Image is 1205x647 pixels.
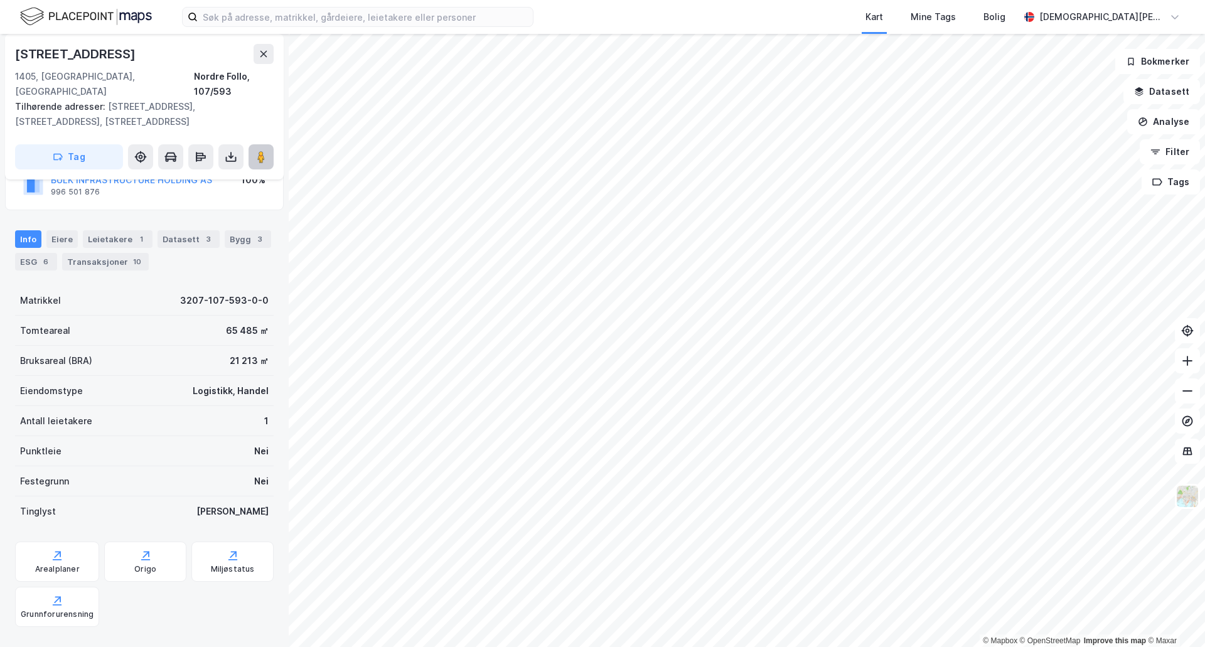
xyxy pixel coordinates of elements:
[131,255,144,268] div: 10
[983,636,1017,645] a: Mapbox
[1115,49,1200,74] button: Bokmerker
[46,230,78,248] div: Eiere
[15,44,138,64] div: [STREET_ADDRESS]
[225,230,271,248] div: Bygg
[1142,169,1200,195] button: Tags
[15,230,41,248] div: Info
[1140,139,1200,164] button: Filter
[1142,587,1205,647] iframe: Chat Widget
[15,144,123,169] button: Tag
[230,353,269,368] div: 21 213 ㎡
[1020,636,1081,645] a: OpenStreetMap
[202,233,215,245] div: 3
[226,323,269,338] div: 65 485 ㎡
[20,323,70,338] div: Tomteareal
[20,444,62,459] div: Punktleie
[20,293,61,308] div: Matrikkel
[21,609,94,619] div: Grunnforurensning
[135,233,147,245] div: 1
[134,564,156,574] div: Origo
[20,474,69,489] div: Festegrunn
[264,414,269,429] div: 1
[35,564,80,574] div: Arealplaner
[15,69,194,99] div: 1405, [GEOGRAPHIC_DATA], [GEOGRAPHIC_DATA]
[15,99,264,129] div: [STREET_ADDRESS], [STREET_ADDRESS], [STREET_ADDRESS]
[194,69,274,99] div: Nordre Follo, 107/593
[865,9,883,24] div: Kart
[196,504,269,519] div: [PERSON_NAME]
[20,414,92,429] div: Antall leietakere
[211,564,255,574] div: Miljøstatus
[83,230,153,248] div: Leietakere
[254,233,266,245] div: 3
[158,230,220,248] div: Datasett
[254,444,269,459] div: Nei
[983,9,1005,24] div: Bolig
[241,173,265,188] div: 100%
[40,255,52,268] div: 6
[20,383,83,398] div: Eiendomstype
[1123,79,1200,104] button: Datasett
[1127,109,1200,134] button: Analyse
[180,293,269,308] div: 3207-107-593-0-0
[193,383,269,398] div: Logistikk, Handel
[1084,636,1146,645] a: Improve this map
[51,187,100,197] div: 996 501 876
[198,8,533,26] input: Søk på adresse, matrikkel, gårdeiere, leietakere eller personer
[1039,9,1165,24] div: [DEMOGRAPHIC_DATA][PERSON_NAME]
[15,101,108,112] span: Tilhørende adresser:
[20,504,56,519] div: Tinglyst
[62,253,149,270] div: Transaksjoner
[15,253,57,270] div: ESG
[1142,587,1205,647] div: Kontrollprogram for chat
[1176,484,1199,508] img: Z
[20,353,92,368] div: Bruksareal (BRA)
[911,9,956,24] div: Mine Tags
[254,474,269,489] div: Nei
[20,6,152,28] img: logo.f888ab2527a4732fd821a326f86c7f29.svg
